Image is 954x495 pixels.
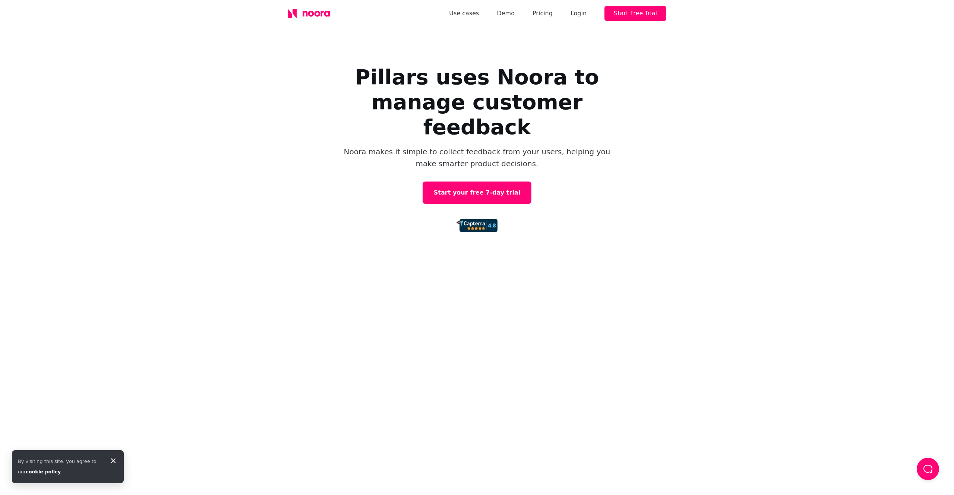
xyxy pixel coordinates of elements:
h1: Pillars uses Noora to manage customer feedback [328,64,626,140]
div: By visiting this site, you agree to our . [18,456,103,477]
a: Pricing [533,8,553,19]
div: Login [571,8,587,19]
a: Start your free 7-day trial [423,182,531,204]
img: 92d72d4f0927c2c8b0462b8c7b01ca97.png [457,219,497,232]
a: Use cases [449,8,479,19]
p: Noora makes it simple to collect feedback from your users, helping you make smarter product decis... [343,146,611,170]
button: Start Free Trial [604,6,666,21]
button: Load Chat [917,458,939,480]
a: Demo [497,8,515,19]
a: cookie policy [26,469,61,474]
